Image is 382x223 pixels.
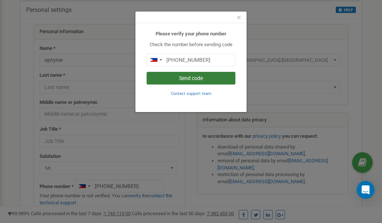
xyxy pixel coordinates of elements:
[237,14,241,22] button: Close
[357,181,375,199] div: Open Intercom Messenger
[171,90,212,96] a: Contact support team
[156,31,226,36] b: Please verify your phone number
[237,13,241,22] span: ×
[147,54,164,66] div: Telephone country code
[147,54,235,66] input: 0905 123 4567
[147,72,235,85] button: Send code
[147,41,235,48] p: Check the number before sending code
